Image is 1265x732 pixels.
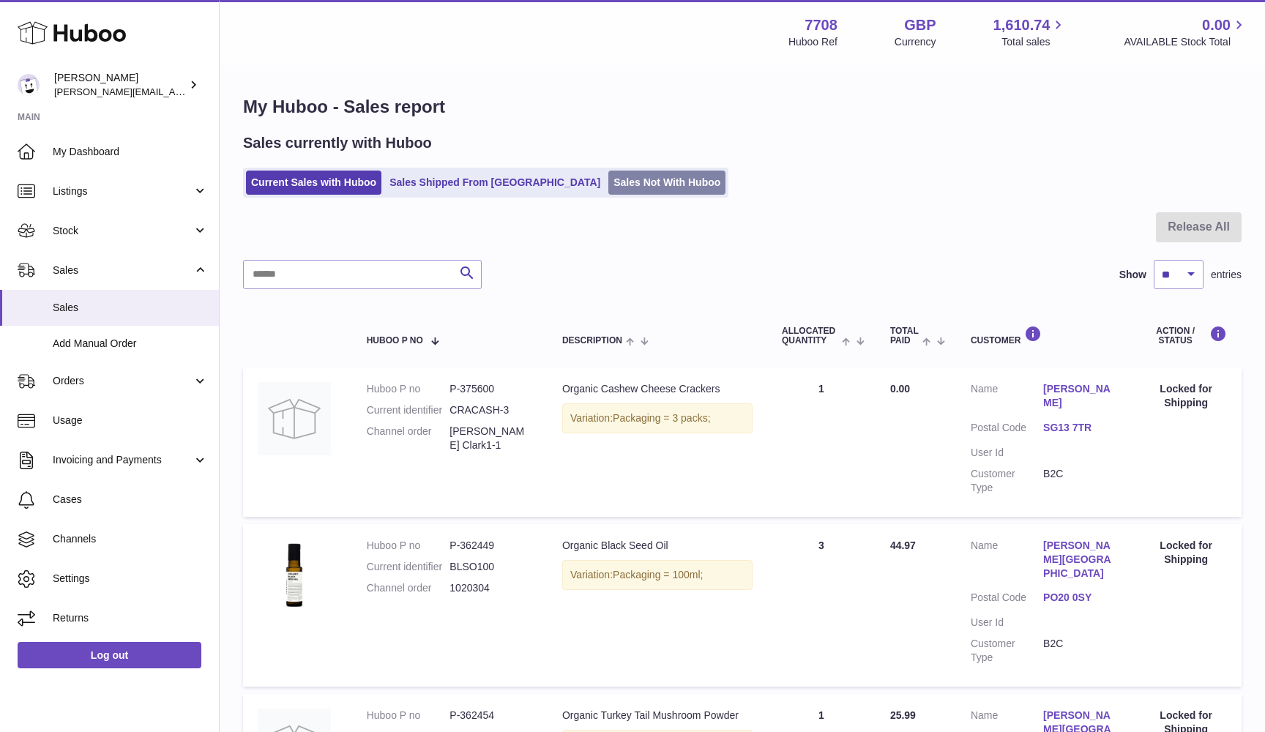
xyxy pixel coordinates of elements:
[971,539,1043,584] dt: Name
[890,709,916,721] span: 25.99
[367,581,450,595] dt: Channel order
[53,611,208,625] span: Returns
[782,326,838,346] span: ALLOCATED Quantity
[993,15,1051,35] span: 1,610.74
[1145,326,1227,346] div: Action / Status
[449,709,533,722] dd: P-362454
[367,709,450,722] dt: Huboo P no
[971,637,1043,665] dt: Customer Type
[1043,421,1116,435] a: SG13 7TR
[562,336,622,346] span: Description
[608,171,725,195] a: Sales Not With Huboo
[993,15,1067,49] a: 1,610.74 Total sales
[449,403,533,417] dd: CRACASH-3
[18,74,40,96] img: victor@erbology.co
[1145,382,1227,410] div: Locked for Shipping
[971,446,1043,460] dt: User Id
[53,493,208,507] span: Cases
[904,15,936,35] strong: GBP
[971,467,1043,495] dt: Customer Type
[890,326,919,346] span: Total paid
[53,532,208,546] span: Channels
[384,171,605,195] a: Sales Shipped From [GEOGRAPHIC_DATA]
[788,35,837,49] div: Huboo Ref
[971,591,1043,608] dt: Postal Code
[613,412,710,424] span: Packaging = 3 packs;
[53,184,193,198] span: Listings
[1145,539,1227,567] div: Locked for Shipping
[53,145,208,159] span: My Dashboard
[258,539,331,612] img: 77081700559267.jpg
[1043,637,1116,665] dd: B2C
[243,133,432,153] h2: Sales currently with Huboo
[1202,15,1231,35] span: 0.00
[53,374,193,388] span: Orders
[562,560,753,590] div: Variation:
[613,569,703,580] span: Packaging = 100ml;
[1211,268,1242,282] span: entries
[258,382,331,455] img: no-photo.jpg
[562,709,753,722] div: Organic Turkey Tail Mushroom Powder
[971,616,1043,630] dt: User Id
[449,539,533,553] dd: P-362449
[1043,591,1116,605] a: PO20 0SY
[54,71,186,99] div: [PERSON_NAME]
[367,560,450,574] dt: Current identifier
[18,642,201,668] a: Log out
[367,539,450,553] dt: Huboo P no
[53,264,193,277] span: Sales
[53,414,208,427] span: Usage
[890,383,910,395] span: 0.00
[1001,35,1067,49] span: Total sales
[562,403,753,433] div: Variation:
[449,382,533,396] dd: P-375600
[971,382,1043,414] dt: Name
[1119,268,1146,282] label: Show
[53,572,208,586] span: Settings
[971,326,1116,346] div: Customer
[367,425,450,452] dt: Channel order
[562,382,753,396] div: Organic Cashew Cheese Crackers
[890,539,916,551] span: 44.97
[246,171,381,195] a: Current Sales with Huboo
[53,453,193,467] span: Invoicing and Payments
[243,95,1242,119] h1: My Huboo - Sales report
[367,403,450,417] dt: Current identifier
[1043,467,1116,495] dd: B2C
[1124,35,1247,49] span: AVAILABLE Stock Total
[971,421,1043,438] dt: Postal Code
[805,15,837,35] strong: 7708
[562,539,753,553] div: Organic Black Seed Oil
[53,337,208,351] span: Add Manual Order
[53,224,193,238] span: Stock
[367,382,450,396] dt: Huboo P no
[54,86,294,97] span: [PERSON_NAME][EMAIL_ADDRESS][DOMAIN_NAME]
[449,581,533,595] dd: 1020304
[367,336,423,346] span: Huboo P no
[767,524,876,687] td: 3
[1043,382,1116,410] a: [PERSON_NAME]
[1043,539,1116,580] a: [PERSON_NAME][GEOGRAPHIC_DATA]
[449,425,533,452] dd: [PERSON_NAME] Clark1-1
[1124,15,1247,49] a: 0.00 AVAILABLE Stock Total
[53,301,208,315] span: Sales
[449,560,533,574] dd: BLSO100
[895,35,936,49] div: Currency
[767,367,876,516] td: 1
